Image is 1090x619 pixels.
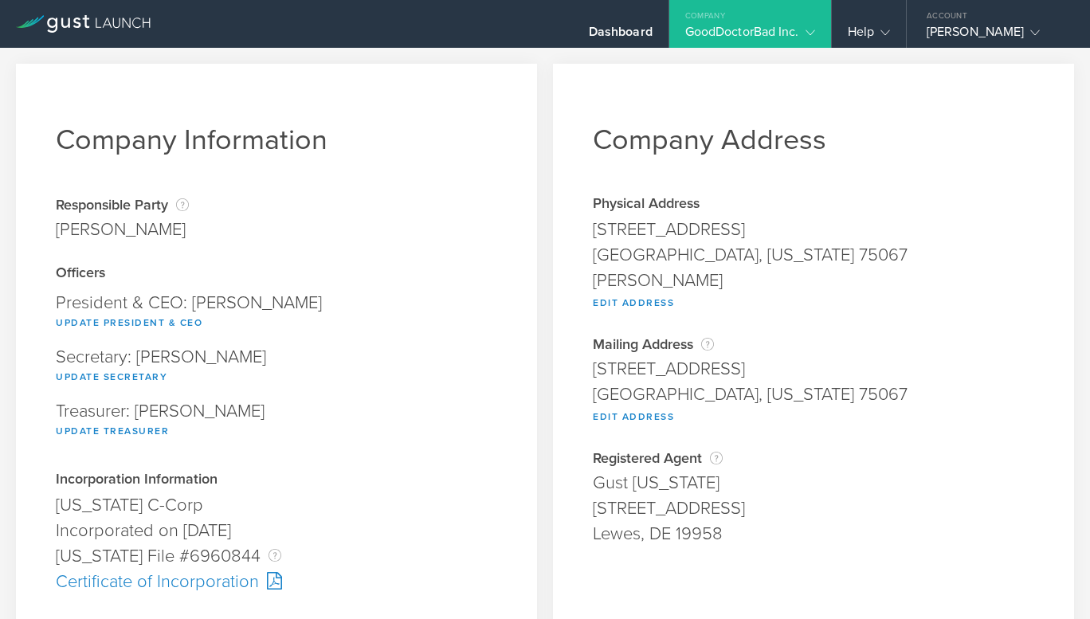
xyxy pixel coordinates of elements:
div: [STREET_ADDRESS] [593,356,1034,382]
button: Update Treasurer [56,421,169,441]
div: Responsible Party [56,197,189,213]
button: Update Secretary [56,367,167,386]
div: Officers [56,266,497,282]
div: [US_STATE] File #6960844 [56,543,497,569]
button: Update President & CEO [56,313,202,332]
div: [PERSON_NAME] [593,268,1034,293]
button: Edit Address [593,407,674,426]
div: Treasurer: [PERSON_NAME] [56,394,497,449]
div: [STREET_ADDRESS] [593,217,1034,242]
div: Certificate of Incorporation [56,569,497,594]
button: Edit Address [593,293,674,312]
div: Incorporation Information [56,472,497,488]
div: Gust [US_STATE] [593,470,1034,496]
div: Registered Agent [593,450,1034,466]
div: Dashboard [589,24,653,48]
div: [GEOGRAPHIC_DATA], [US_STATE] 75067 [593,382,1034,407]
div: Help [848,24,890,48]
div: [US_STATE] C-Corp [56,492,497,518]
h1: Company Information [56,123,497,157]
div: Incorporated on [DATE] [56,518,497,543]
div: [STREET_ADDRESS] [593,496,1034,521]
div: Mailing Address [593,336,1034,352]
div: [PERSON_NAME] [56,217,189,242]
div: [PERSON_NAME] [927,24,1062,48]
div: Physical Address [593,197,1034,213]
div: Secretary: [PERSON_NAME] [56,340,497,394]
div: [GEOGRAPHIC_DATA], [US_STATE] 75067 [593,242,1034,268]
div: GoodDoctorBad Inc. [685,24,815,48]
div: President & CEO: [PERSON_NAME] [56,286,497,340]
div: Lewes, DE 19958 [593,521,1034,547]
h1: Company Address [593,123,1034,157]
